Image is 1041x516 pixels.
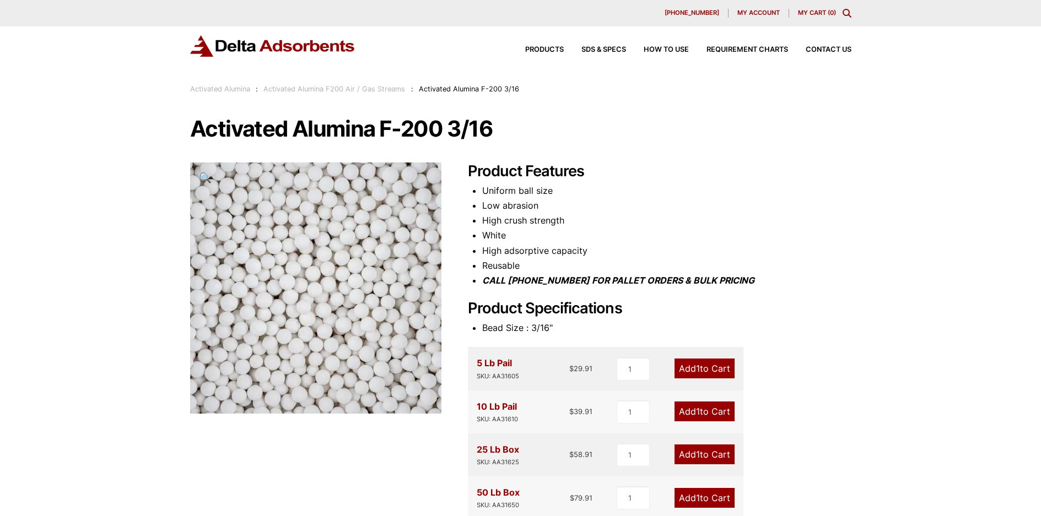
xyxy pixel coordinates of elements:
h1: Activated Alumina F-200 3/16 [190,117,851,140]
span: $ [570,493,574,502]
li: High crush strength [482,213,851,228]
li: Uniform ball size [482,183,851,198]
a: Requirement Charts [689,46,788,53]
span: Contact Us [806,46,851,53]
a: SDS & SPECS [564,46,626,53]
span: SDS & SPECS [581,46,626,53]
a: Add1to Cart [675,359,735,378]
a: Add1to Cart [675,488,735,508]
div: SKU: AA31605 [477,371,519,382]
bdi: 79.91 [570,493,592,502]
a: Products [508,46,564,53]
span: My account [737,10,780,16]
div: SKU: AA31625 [477,457,519,468]
img: Delta Adsorbents [190,35,355,57]
span: 1 [696,449,700,460]
span: 0 [830,9,834,17]
img: Activated Alumina F-200 3/16 [190,162,441,414]
span: $ [569,407,574,416]
span: Activated Alumina F-200 3/16 [419,85,519,93]
span: 🔍 [199,171,212,183]
div: SKU: AA31650 [477,500,520,510]
span: $ [569,364,574,373]
bdi: 39.91 [569,407,592,416]
a: Activated Alumina [190,85,250,93]
li: Low abrasion [482,198,851,213]
a: [PHONE_NUMBER] [656,9,729,18]
i: CALL [PHONE_NUMBER] FOR PALLET ORDERS & BULK PRICING [482,275,754,286]
li: White [482,228,851,243]
a: How to Use [626,46,689,53]
span: Requirement Charts [706,46,788,53]
span: [PHONE_NUMBER] [665,10,719,16]
a: Activated Alumina F200 Air / Gas Streams [263,85,405,93]
span: 1 [696,492,700,503]
span: : [256,85,258,93]
li: Bead Size : 3/16" [482,321,851,335]
div: 10 Lb Pail [477,399,518,425]
span: 1 [696,363,700,374]
div: 25 Lb Box [477,442,519,468]
h2: Product Specifications [468,300,851,318]
span: 1 [696,406,700,417]
span: How to Use [644,46,689,53]
a: Add1to Cart [675,401,735,421]
a: Contact Us [788,46,851,53]
li: High adsorptive capacity [482,243,851,258]
li: Reusable [482,258,851,273]
a: My account [729,9,789,18]
span: $ [569,450,574,459]
h2: Product Features [468,162,851,181]
bdi: 58.91 [569,450,592,459]
div: Toggle Modal Content [843,9,851,18]
a: Add1to Cart [675,444,735,464]
span: Products [525,46,564,53]
span: : [411,85,413,93]
div: 5 Lb Pail [477,356,519,381]
div: 50 Lb Box [477,485,520,510]
a: My Cart (0) [798,9,836,17]
div: SKU: AA31610 [477,414,518,425]
a: View full-screen image gallery [190,162,220,193]
bdi: 29.91 [569,364,592,373]
a: Activated Alumina F-200 3/16 [190,281,441,292]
